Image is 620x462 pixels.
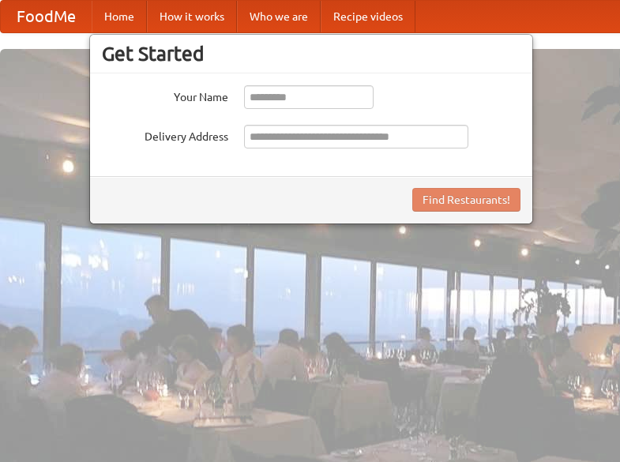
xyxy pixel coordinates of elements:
[412,188,520,212] button: Find Restaurants!
[92,1,147,32] a: Home
[102,42,520,66] h3: Get Started
[102,85,228,105] label: Your Name
[321,1,415,32] a: Recipe videos
[147,1,237,32] a: How it works
[237,1,321,32] a: Who we are
[1,1,92,32] a: FoodMe
[102,125,228,145] label: Delivery Address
